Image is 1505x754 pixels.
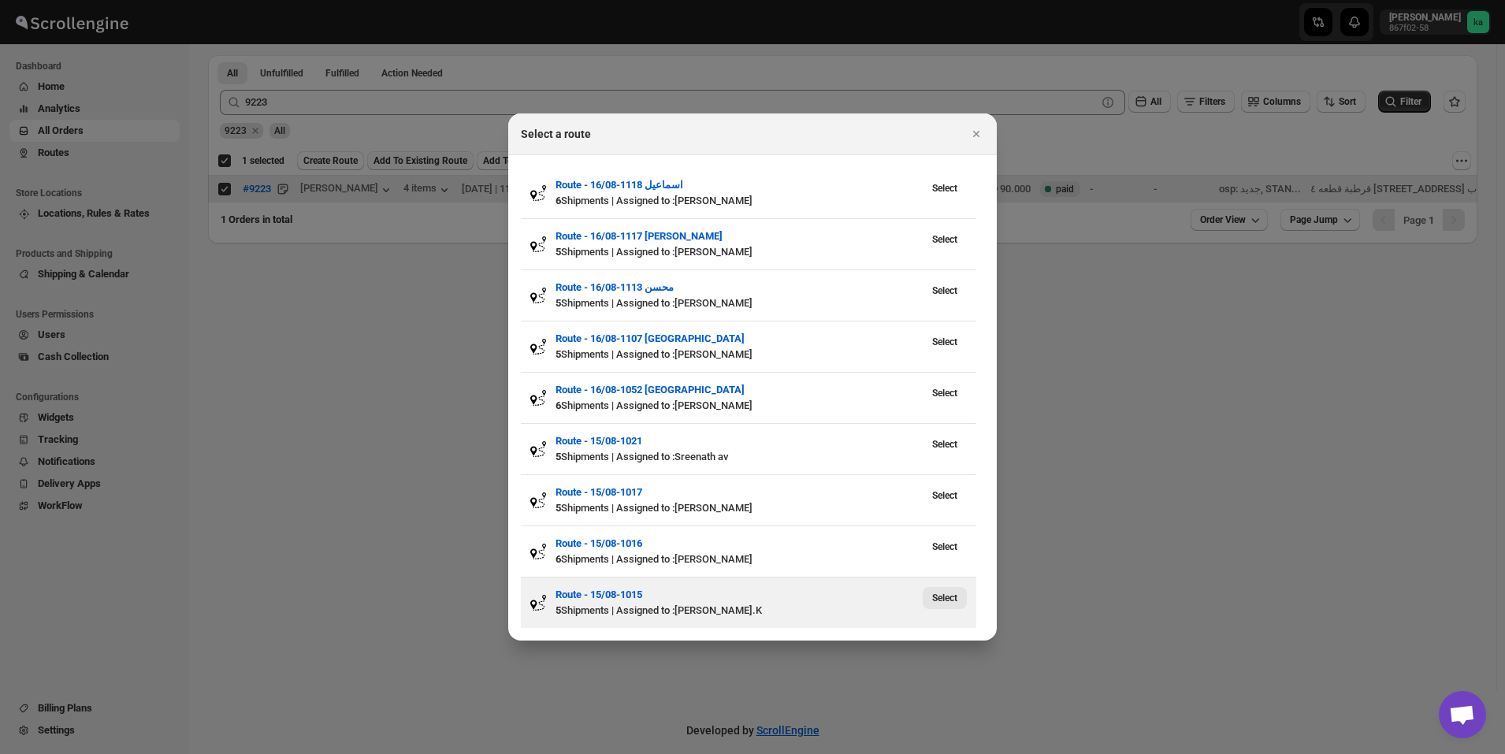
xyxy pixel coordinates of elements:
b: 5 [556,451,561,462]
div: Shipments | Assigned to : [PERSON_NAME] [556,244,923,260]
div: Shipments | Assigned to : [PERSON_NAME] [556,500,923,516]
h2: Select a route [521,126,591,142]
span: Select [932,592,957,604]
b: 5 [556,246,561,258]
span: Select [932,540,957,553]
button: Close [965,123,987,145]
button: Route - 16/08-1052 [GEOGRAPHIC_DATA] [556,382,745,398]
div: Shipments | Assigned to : [PERSON_NAME] [556,193,923,209]
div: Shipments | Assigned to : [PERSON_NAME] [556,552,923,567]
span: Select [932,182,957,195]
button: View Route - 16/08-1117 احمد ’s latest order [923,228,967,251]
div: Shipments | Assigned to : [PERSON_NAME] [556,295,923,311]
button: Route - 16/08-1118 اسماعيل [556,177,683,193]
a: Open chat [1439,691,1486,738]
button: Route - 15/08-1016 [556,536,642,552]
span: Select [932,438,957,451]
div: Shipments | Assigned to : [PERSON_NAME] [556,398,923,414]
button: Route - 15/08-1015 [556,587,642,603]
b: 5 [556,297,561,309]
button: View Route - 15/08-1017’s latest order [923,485,967,507]
b: 5 [556,604,561,616]
button: Route - 15/08-1021 [556,433,642,449]
div: Shipments | Assigned to : [PERSON_NAME] [556,347,923,362]
button: Route - 16/08-1113 محسن [556,280,674,295]
b: 5 [556,348,561,360]
button: Route - 15/08-1017 [556,485,642,500]
button: View Route - 16/08-1113 محسن’s latest order [923,280,967,302]
button: View Route - 15/08-1021’s latest order [923,433,967,455]
button: View Route - 16/08-1107 شيباز’s latest order [923,331,967,353]
b: 6 [556,553,561,565]
span: Select [932,336,957,348]
span: Select [932,489,957,502]
button: Route - 16/08-1117 [PERSON_NAME] [556,228,723,244]
button: View Route - 15/08-1016’s latest order [923,536,967,558]
div: Shipments | Assigned to : Sreenath av [556,449,923,465]
button: View Route - 15/08-1015’s latest order [923,587,967,609]
b: 6 [556,195,561,206]
span: Select [932,284,957,297]
div: Shipments | Assigned to : [PERSON_NAME].K [556,603,923,618]
b: 6 [556,399,561,411]
span: Select [932,387,957,399]
button: View Route - 16/08-1118 اسماعيل’s latest order [923,177,967,199]
span: Select [932,233,957,246]
button: Route - 16/08-1107 [GEOGRAPHIC_DATA] [556,331,745,347]
button: View Route - 16/08-1052 راميس ’s latest order [923,382,967,404]
b: 5 [556,502,561,514]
